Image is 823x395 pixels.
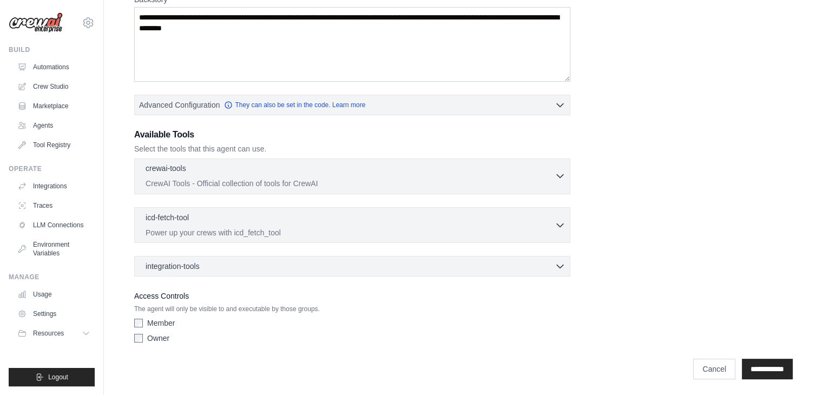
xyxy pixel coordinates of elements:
[13,197,95,214] a: Traces
[9,45,95,54] div: Build
[146,227,555,238] p: Power up your crews with icd_fetch_tool
[139,163,565,189] button: crewai-tools CrewAI Tools - Official collection of tools for CrewAI
[33,329,64,338] span: Resources
[48,373,68,381] span: Logout
[134,143,570,154] p: Select the tools that this agent can use.
[134,128,570,141] h3: Available Tools
[146,261,200,272] span: integration-tools
[134,289,570,302] label: Access Controls
[134,305,570,313] p: The agent will only be visible to and executable by those groups.
[13,325,95,342] button: Resources
[147,333,169,344] label: Owner
[13,305,95,322] a: Settings
[139,100,220,110] span: Advanced Configuration
[13,78,95,95] a: Crew Studio
[13,286,95,303] a: Usage
[224,101,365,109] a: They can also be set in the code. Learn more
[13,177,95,195] a: Integrations
[13,58,95,76] a: Automations
[146,212,189,223] p: icd-fetch-tool
[13,136,95,154] a: Tool Registry
[139,261,565,272] button: integration-tools
[9,368,95,386] button: Logout
[146,163,186,174] p: crewai-tools
[9,273,95,281] div: Manage
[13,216,95,234] a: LLM Connections
[13,97,95,115] a: Marketplace
[135,95,570,115] button: Advanced Configuration They can also be set in the code. Learn more
[139,212,565,238] button: icd-fetch-tool Power up your crews with icd_fetch_tool
[9,164,95,173] div: Operate
[13,236,95,262] a: Environment Variables
[146,178,555,189] p: CrewAI Tools - Official collection of tools for CrewAI
[147,318,175,328] label: Member
[693,359,735,379] a: Cancel
[13,117,95,134] a: Agents
[9,12,63,33] img: Logo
